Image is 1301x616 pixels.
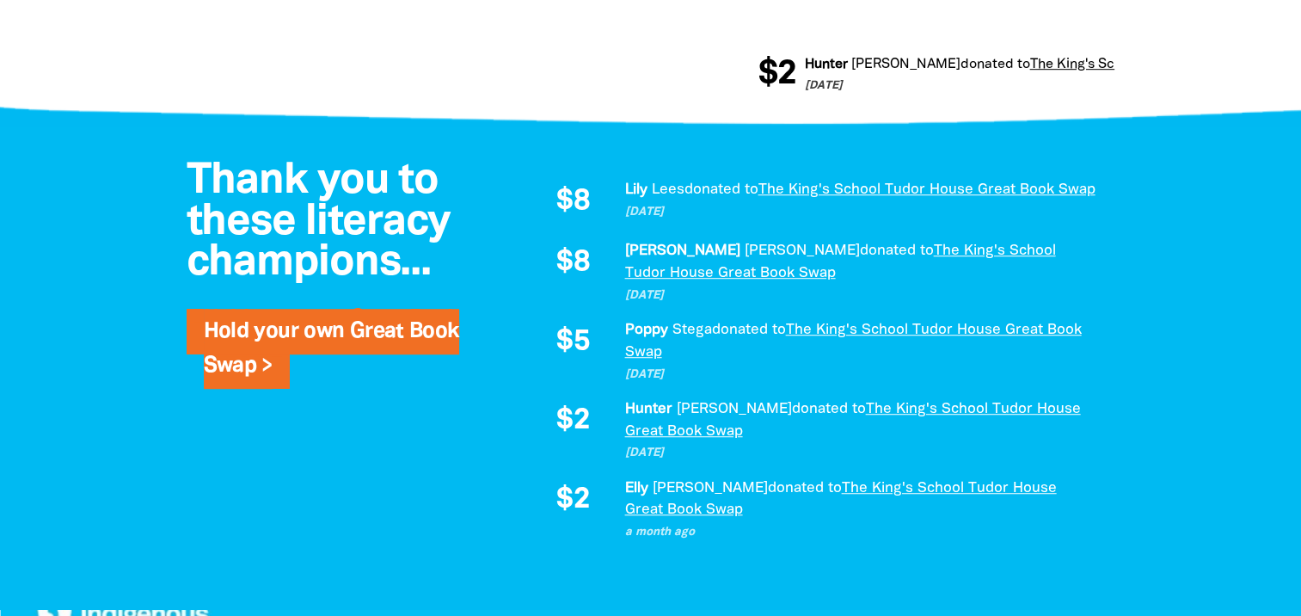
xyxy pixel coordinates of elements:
[204,322,459,376] a: Hold your own Great Book Swap >
[556,249,589,278] span: $8
[624,287,1097,305] p: [DATE]
[624,524,1097,541] p: a month ago
[556,407,589,436] span: $2
[672,323,711,336] em: Stega
[859,244,933,257] span: donated to
[187,162,451,283] span: Thank you to these literacy champions...
[758,183,1095,196] a: The King's School Tudor House Great Book Swap
[791,403,865,416] span: donated to
[711,323,785,336] span: donated to
[959,59,1028,71] span: donated to
[652,482,767,495] em: [PERSON_NAME]
[767,482,841,495] span: donated to
[744,244,859,257] em: [PERSON_NAME]
[556,486,589,515] span: $2
[624,323,667,336] em: Poppy
[624,323,1081,359] a: The King's School Tudor House Great Book Swap
[624,244,739,257] em: [PERSON_NAME]
[676,403,791,416] em: [PERSON_NAME]
[624,367,1097,384] p: [DATE]
[624,445,1097,462] p: [DATE]
[556,188,589,217] span: $8
[758,47,1114,102] div: Donation stream
[624,482,647,495] em: Elly
[850,59,959,71] em: [PERSON_NAME]
[624,482,1056,517] a: The King's School Tudor House Great Book Swap
[757,58,795,92] span: $2
[651,183,684,196] em: Lees
[624,403,672,416] em: Hunter
[530,179,1097,542] div: Paginated content
[624,204,1097,221] p: [DATE]
[684,183,758,196] span: donated to
[556,328,589,357] span: $5
[624,244,1055,280] a: The King's School Tudor House Great Book Swap
[624,403,1080,438] a: The King's School Tudor House Great Book Swap
[530,179,1097,542] div: Donation stream
[803,59,846,71] em: Hunter
[624,183,647,196] em: Lily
